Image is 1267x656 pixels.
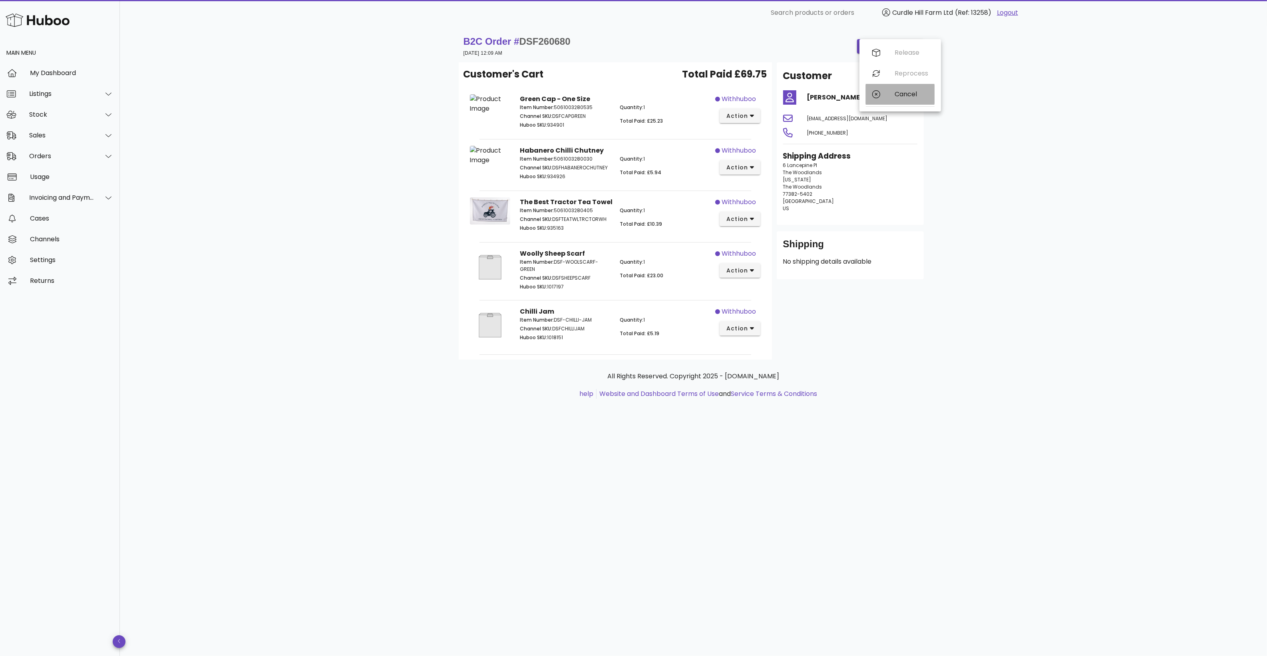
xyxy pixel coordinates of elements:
[520,325,611,332] p: DSFCHILLIJAM
[30,235,113,243] div: Channels
[520,216,552,223] span: Channel SKU:
[620,272,663,279] span: Total Paid: £23.00
[579,389,593,398] a: help
[520,197,613,207] strong: The Best Tractor Tea Towel
[807,115,888,122] span: [EMAIL_ADDRESS][DOMAIN_NAME]
[520,113,611,120] p: DSFCAPGREEN
[783,238,917,257] div: Shipping
[520,258,554,265] span: Item Number:
[783,162,817,169] span: 6 Lancepine Pl
[783,183,822,190] span: The Woodlands
[720,109,761,123] button: action
[620,316,643,323] span: Quantity:
[520,225,611,232] p: 935163
[520,274,552,281] span: Channel SKU:
[722,146,756,155] span: withhuboo
[722,249,756,258] span: withhuboo
[722,307,756,316] span: withhuboo
[783,191,813,197] span: 77382-5402
[470,249,510,286] img: Product Image
[520,104,554,111] span: Item Number:
[520,325,552,332] span: Channel SKU:
[807,129,849,136] span: [PHONE_NUMBER]
[783,257,917,266] p: No shipping details available
[783,151,917,162] h3: Shipping Address
[470,307,510,344] img: Product Image
[520,334,547,341] span: Huboo SKU:
[955,8,991,17] span: (Ref: 13258)
[892,8,953,17] span: Curdle Hill Farm Ltd
[731,389,817,398] a: Service Terms & Conditions
[30,215,113,222] div: Cases
[783,69,832,83] h2: Customer
[520,216,611,223] p: DSFTEATWLTRCTORWH
[807,93,917,102] h4: [PERSON_NAME]
[520,316,554,323] span: Item Number:
[620,117,663,124] span: Total Paid: £25.23
[520,173,547,180] span: Huboo SKU:
[520,334,611,341] p: 1018151
[783,205,790,212] span: US
[620,155,643,162] span: Quantity:
[520,155,611,163] p: 5061003280030
[470,197,510,225] img: Product Image
[520,146,604,155] strong: Habanero Chilli Chutney
[520,283,611,290] p: 1017197
[520,121,547,128] span: Huboo SKU:
[520,249,585,258] strong: Woolly Sheep Scarf
[599,389,719,398] a: Website and Dashboard Terms of Use
[682,67,767,82] span: Total Paid £69.75
[520,207,554,214] span: Item Number:
[620,221,662,227] span: Total Paid: £10.39
[463,36,571,47] strong: B2C Order #
[519,36,571,47] span: DSF260680
[29,194,94,201] div: Invoicing and Payments
[520,94,590,103] strong: Green Cap - One Size
[30,256,113,264] div: Settings
[726,215,748,223] span: action
[783,198,834,205] span: [GEOGRAPHIC_DATA]
[29,90,94,97] div: Listings
[620,104,710,111] p: 1
[783,176,812,183] span: [US_STATE]
[520,113,552,119] span: Channel SKU:
[520,283,547,290] span: Huboo SKU:
[463,50,503,56] small: [DATE] 12:09 AM
[520,164,611,171] p: DSFHABANEROCHUTNEY
[520,258,611,273] p: DSF-WOOLSCARF-GREEN
[520,307,554,316] strong: Chilli Jam
[520,104,611,111] p: 5061003280535
[520,274,611,282] p: DSFSHEEPSCARF
[620,258,643,265] span: Quantity:
[620,155,710,163] p: 1
[720,321,761,336] button: action
[29,152,94,160] div: Orders
[720,212,761,226] button: action
[520,164,552,171] span: Channel SKU:
[520,207,611,214] p: 5061003280405
[465,372,922,381] p: All Rights Reserved. Copyright 2025 - [DOMAIN_NAME]
[720,263,761,278] button: action
[997,8,1018,18] a: Logout
[620,330,659,337] span: Total Paid: £5.19
[520,121,611,129] p: 934901
[6,12,70,29] img: Huboo Logo
[620,169,661,176] span: Total Paid: £5.94
[620,207,710,214] p: 1
[620,258,710,266] p: 1
[726,266,748,275] span: action
[857,39,923,54] button: order actions
[783,169,822,176] span: The Woodlands
[620,104,643,111] span: Quantity:
[620,207,643,214] span: Quantity:
[722,197,756,207] span: withhuboo
[29,131,94,139] div: Sales
[30,173,113,181] div: Usage
[597,389,817,399] li: and
[470,146,510,165] img: Product Image
[520,316,611,324] p: DSF-CHILLI-JAM
[620,316,710,324] p: 1
[726,324,748,333] span: action
[720,160,761,175] button: action
[470,94,510,113] img: Product Image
